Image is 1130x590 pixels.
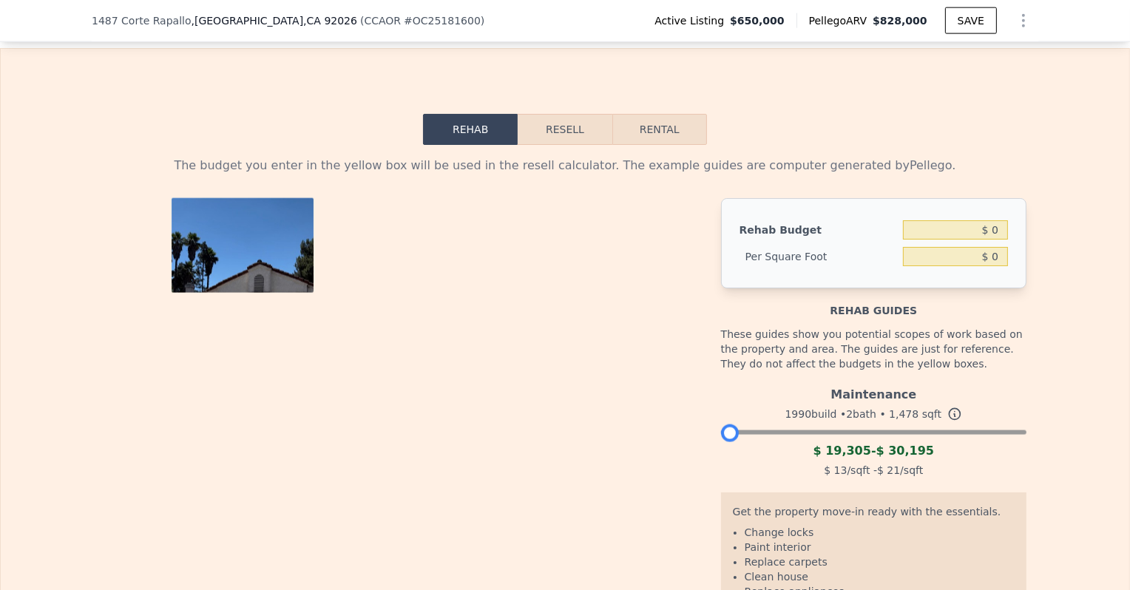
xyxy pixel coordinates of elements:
[192,13,357,28] span: , [GEOGRAPHIC_DATA]
[877,464,900,476] span: $ 21
[945,7,997,34] button: SAVE
[733,504,1015,525] div: Get the property move-in ready with the essentials.
[740,243,897,270] div: Per Square Foot
[745,555,1015,569] li: Replace carpets
[813,444,871,458] span: $ 19,305
[721,380,1026,404] div: Maintenance
[873,15,927,27] span: $828,000
[745,525,1015,540] li: Change locks
[721,318,1026,380] div: These guides show you potential scopes of work based on the property and area. The guides are jus...
[721,404,1026,424] div: 1990 build • 2 bath • sqft
[730,13,785,28] span: $650,000
[404,15,481,27] span: # OC25181600
[423,114,518,145] button: Rehab
[740,217,897,243] div: Rehab Budget
[612,114,707,145] button: Rental
[721,288,1026,318] div: Rehab guides
[721,442,1026,460] div: -
[824,464,847,476] span: $ 13
[1009,6,1038,35] button: Show Options
[92,13,192,28] span: 1487 Corte Rapallo
[518,114,612,145] button: Resell
[876,444,934,458] span: $ 30,195
[364,15,401,27] span: CCAOR
[721,460,1026,481] div: /sqft - /sqft
[745,540,1015,555] li: Paint interior
[172,198,314,441] img: Property Photo 1
[889,408,918,420] span: 1,478
[360,13,484,28] div: ( )
[745,569,1015,584] li: Clean house
[303,15,357,27] span: , CA 92026
[104,157,1026,174] div: The budget you enter in the yellow box will be used in the resell calculator. The example guides ...
[809,13,873,28] span: Pellego ARV
[654,13,730,28] span: Active Listing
